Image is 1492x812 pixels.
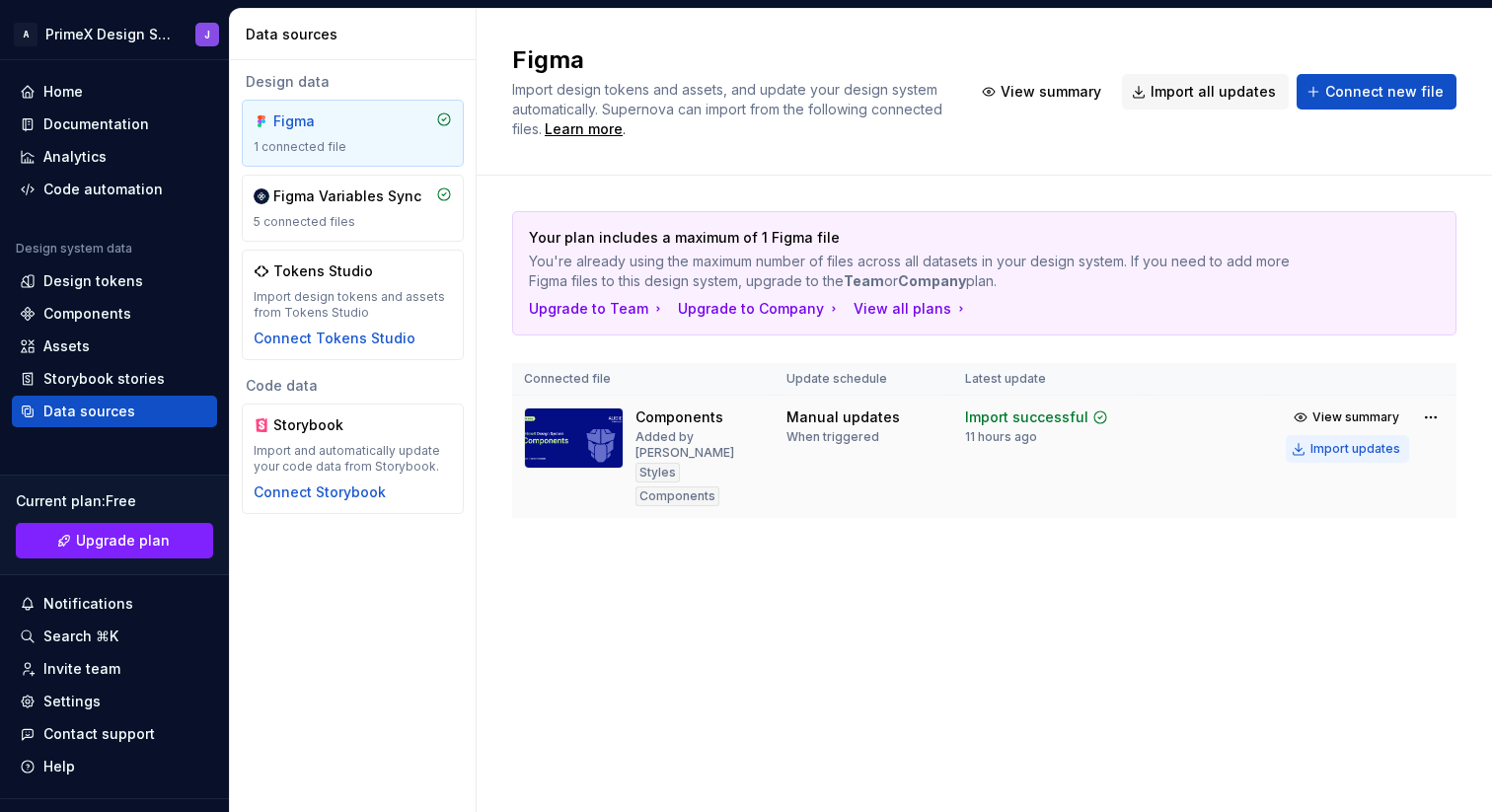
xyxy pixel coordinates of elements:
div: Design data [242,72,464,92]
span: Upgrade plan [76,531,170,551]
div: Search ⌘K [43,627,118,646]
div: Import successful [965,407,1088,427]
b: Company [898,272,966,289]
div: Components [635,486,719,506]
button: APrimeX Design SystemJ [4,13,225,55]
span: View summary [1312,409,1399,425]
b: Team [844,272,884,289]
div: 5 connected files [254,214,452,230]
button: View all plans [854,299,969,319]
div: Contact support [43,724,155,744]
div: Tokens Studio [273,261,373,281]
div: Invite team [43,659,120,679]
button: Connect Storybook [254,482,386,502]
div: Documentation [43,114,149,134]
a: Upgrade plan [16,523,213,558]
div: A [14,23,37,46]
div: Notifications [43,594,133,614]
button: Upgrade to Team [529,299,666,319]
button: Import all updates [1122,74,1289,110]
button: View summary [972,74,1114,110]
a: Documentation [12,109,217,140]
a: Components [12,298,217,330]
th: Update schedule [775,363,953,396]
h2: Figma [512,44,948,76]
a: Learn more [545,119,623,139]
div: Analytics [43,147,107,167]
a: Home [12,76,217,108]
a: Invite team [12,653,217,685]
div: Design system data [16,241,132,257]
div: Code data [242,376,464,396]
div: Home [43,82,83,102]
p: Your plan includes a maximum of 1 Figma file [529,228,1302,248]
span: Import all updates [1151,82,1276,102]
button: Upgrade to Company [678,299,842,319]
div: Help [43,757,75,776]
div: Figma [273,111,368,131]
button: Import updates [1286,435,1409,463]
a: Tokens StudioImport design tokens and assets from Tokens StudioConnect Tokens Studio [242,250,464,360]
span: Import design tokens and assets, and update your design system automatically. Supernova can impor... [512,81,946,137]
div: Components [43,304,131,324]
button: Contact support [12,718,217,750]
span: Connect new file [1325,82,1444,102]
button: Connect Tokens Studio [254,329,415,348]
p: You're already using the maximum number of files across all datasets in your design system. If yo... [529,252,1302,291]
div: J [204,27,210,42]
div: Added by [PERSON_NAME] [635,429,763,461]
a: Code automation [12,174,217,205]
div: Data sources [43,402,135,421]
a: Assets [12,331,217,362]
a: Design tokens [12,265,217,297]
th: Latest update [953,363,1147,396]
button: Notifications [12,588,217,620]
div: When triggered [786,429,879,445]
a: Figma1 connected file [242,100,464,167]
a: Data sources [12,396,217,427]
button: View summary [1286,404,1409,431]
div: Current plan : Free [16,491,213,511]
button: Search ⌘K [12,621,217,652]
div: Styles [635,463,680,482]
div: Assets [43,336,90,356]
button: Help [12,751,217,782]
div: Storybook stories [43,369,165,389]
span: . [542,122,626,137]
th: Connected file [512,363,775,396]
div: 11 hours ago [965,429,1037,445]
div: Storybook [273,415,368,435]
a: Settings [12,686,217,717]
div: Import and automatically update your code data from Storybook. [254,443,452,475]
div: Import design tokens and assets from Tokens Studio [254,289,452,321]
div: 1 connected file [254,139,452,155]
div: PrimeX Design System [45,25,172,44]
a: Storybook stories [12,363,217,395]
button: Connect new file [1297,74,1456,110]
div: Data sources [246,25,468,44]
div: Import updates [1310,441,1400,457]
div: Design tokens [43,271,143,291]
span: View summary [1001,82,1101,102]
div: Code automation [43,180,163,199]
div: Manual updates [786,407,900,427]
div: Settings [43,692,101,711]
div: Components [635,407,723,427]
a: Analytics [12,141,217,173]
a: StorybookImport and automatically update your code data from Storybook.Connect Storybook [242,404,464,514]
a: Figma Variables Sync5 connected files [242,175,464,242]
div: Figma Variables Sync [273,186,421,206]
